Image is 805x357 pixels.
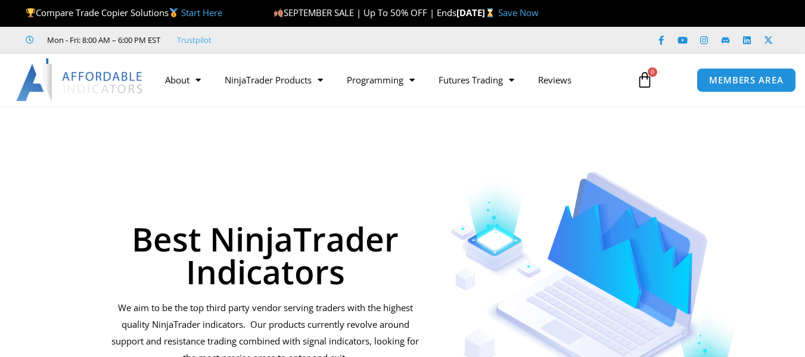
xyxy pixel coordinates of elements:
a: Futures Trading [427,66,526,94]
a: About [153,66,213,94]
span: MEMBERS AREA [709,76,784,85]
a: Reviews [526,66,583,94]
strong: [DATE] [456,7,498,18]
span: SEPTEMBER SALE | Up To 50% OFF | Ends [273,7,456,18]
a: 0 [618,63,671,97]
a: NinjaTrader Products [213,66,335,94]
span: Mon - Fri: 8:00 AM – 6:00 PM EST [44,33,160,47]
img: 🥇 [169,8,178,17]
span: 0 [648,67,657,77]
a: Save Now [498,7,539,18]
img: 🍂 [274,8,283,17]
img: ⌛ [486,8,495,17]
a: Start Here [181,7,222,18]
span: Compare Trade Copier Solutions [26,7,222,18]
a: Trustpilot [177,33,212,47]
img: LogoAI | Affordable Indicators – NinjaTrader [16,58,144,101]
a: Programming [335,66,427,94]
nav: Menu [153,66,628,94]
a: MEMBERS AREA [697,68,796,92]
h1: Best NinjaTrader Indicators [110,222,421,288]
img: 🏆 [26,8,35,17]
